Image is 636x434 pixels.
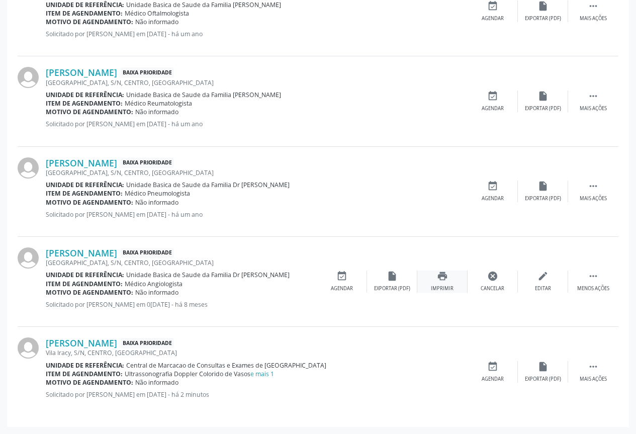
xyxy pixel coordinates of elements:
i: insert_drive_file [537,361,549,372]
b: Unidade de referência: [46,181,124,189]
div: Cancelar [481,285,504,292]
span: Não informado [135,198,178,207]
b: Unidade de referência: [46,271,124,279]
div: Exportar (PDF) [525,105,561,112]
img: img [18,337,39,359]
span: Baixa Prioridade [121,67,174,78]
b: Item de agendamento: [46,9,123,18]
b: Item de agendamento: [46,370,123,378]
div: Mais ações [580,105,607,112]
b: Motivo de agendamento: [46,198,133,207]
span: Central de Marcacao de Consultas e Exames de [GEOGRAPHIC_DATA] [126,361,326,370]
i: print [437,271,448,282]
span: Baixa Prioridade [121,248,174,258]
a: [PERSON_NAME] [46,157,117,168]
div: Exportar (PDF) [525,195,561,202]
div: Imprimir [431,285,453,292]
b: Item de agendamento: [46,99,123,108]
b: Motivo de agendamento: [46,108,133,116]
div: Mais ações [580,195,607,202]
b: Unidade de referência: [46,1,124,9]
div: Exportar (PDF) [374,285,410,292]
img: img [18,247,39,269]
span: Médico Angiologista [125,280,183,288]
b: Item de agendamento: [46,280,123,288]
span: Baixa Prioridade [121,338,174,349]
p: Solicitado por [PERSON_NAME] em [DATE] - há um ano [46,120,468,128]
i: cancel [487,271,498,282]
div: Editar [535,285,551,292]
div: Mais ações [580,376,607,383]
p: Solicitado por [PERSON_NAME] em [DATE] - há um ano [46,30,468,38]
div: Menos ações [577,285,609,292]
span: Unidade Basica de Saude da Familia Dr [PERSON_NAME] [126,271,290,279]
div: Agendar [482,15,504,22]
span: Médico Oftalmologista [125,9,189,18]
span: Não informado [135,18,178,26]
span: Unidade Basica de Saude da Familia [PERSON_NAME] [126,1,281,9]
i:  [588,361,599,372]
div: Agendar [482,195,504,202]
span: Ultrassonografia Doppler Colorido de Vasos [125,370,274,378]
div: [GEOGRAPHIC_DATA], S/N, CENTRO, [GEOGRAPHIC_DATA] [46,168,468,177]
a: e mais 1 [250,370,274,378]
span: Médico Pneumologista [125,189,190,198]
div: Agendar [331,285,353,292]
i: edit [537,271,549,282]
div: Exportar (PDF) [525,376,561,383]
b: Motivo de agendamento: [46,18,133,26]
b: Motivo de agendamento: [46,288,133,297]
i:  [588,91,599,102]
i: event_available [487,361,498,372]
b: Unidade de referência: [46,361,124,370]
i: insert_drive_file [537,181,549,192]
div: Agendar [482,105,504,112]
i: insert_drive_file [387,271,398,282]
div: Vila Iracy, S/N, CENTRO, [GEOGRAPHIC_DATA] [46,349,468,357]
img: img [18,67,39,88]
b: Item de agendamento: [46,189,123,198]
div: Mais ações [580,15,607,22]
i: event_available [487,181,498,192]
div: [GEOGRAPHIC_DATA], S/N, CENTRO, [GEOGRAPHIC_DATA] [46,78,468,87]
span: Não informado [135,108,178,116]
p: Solicitado por [PERSON_NAME] em [DATE] - há 2 minutos [46,390,468,399]
p: Solicitado por [PERSON_NAME] em [DATE] - há um ano [46,210,468,219]
span: Unidade Basica de Saude da Familia Dr [PERSON_NAME] [126,181,290,189]
a: [PERSON_NAME] [46,67,117,78]
span: Não informado [135,288,178,297]
i:  [588,1,599,12]
i:  [588,271,599,282]
div: Agendar [482,376,504,383]
p: Solicitado por [PERSON_NAME] em 0[DATE] - há 8 meses [46,300,317,309]
span: Unidade Basica de Saude da Familia [PERSON_NAME] [126,91,281,99]
b: Unidade de referência: [46,91,124,99]
i: event_available [487,1,498,12]
i: insert_drive_file [537,91,549,102]
i: insert_drive_file [537,1,549,12]
span: Médico Reumatologista [125,99,192,108]
i: event_available [336,271,347,282]
i: event_available [487,91,498,102]
b: Motivo de agendamento: [46,378,133,387]
img: img [18,157,39,179]
span: Baixa Prioridade [121,158,174,168]
span: Não informado [135,378,178,387]
a: [PERSON_NAME] [46,247,117,258]
a: [PERSON_NAME] [46,337,117,349]
i:  [588,181,599,192]
div: Exportar (PDF) [525,15,561,22]
div: [GEOGRAPHIC_DATA], S/N, CENTRO, [GEOGRAPHIC_DATA] [46,258,317,267]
